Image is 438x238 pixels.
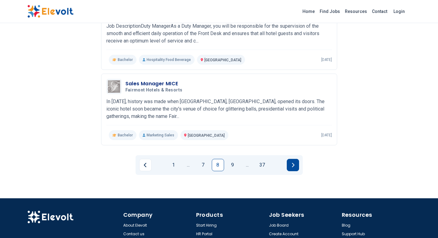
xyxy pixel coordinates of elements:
a: Blog [342,223,350,228]
a: Page 9 [227,159,239,171]
a: Previous page [139,159,152,171]
iframe: Chat Widget [407,208,438,238]
span: [GEOGRAPHIC_DATA] [204,58,241,62]
a: About Elevolt [123,223,147,228]
a: Page 1 [168,159,180,171]
ul: Pagination [139,159,299,171]
a: Resources [342,6,369,16]
a: Job Board [269,223,289,228]
span: [GEOGRAPHIC_DATA] [188,133,225,138]
h4: Company [123,211,192,219]
span: Bachelor [118,57,133,62]
p: Hospitality Food Beverage [139,55,195,65]
p: Marketing Sales [139,130,178,140]
span: Bachelor [118,133,133,138]
a: Jump backward [182,159,195,171]
p: [DATE] [321,57,332,62]
img: Elevolt [27,5,73,18]
h4: Resources [342,211,411,219]
p: Job DescriptionDuty ManagerAs a Duty Manager, you will be responsible for the supervision of the ... [106,22,332,45]
a: Contact us [123,232,144,236]
a: Support Hub [342,232,365,236]
a: Login [390,5,408,18]
a: Create Account [269,232,298,236]
img: Fairmont Hotels & Resorts [108,80,120,93]
span: Fairmont Hotels & Resorts [125,87,183,93]
a: Find Jobs [317,6,342,16]
a: HR Portal [196,232,212,236]
a: Page 7 [197,159,209,171]
a: Next page [287,159,299,171]
h4: Job Seekers [269,211,338,219]
iframe: Advertisement [27,9,91,193]
a: Start Hiring [196,223,217,228]
a: Fairmont Hotels & ResortsSales Manager MICEFairmont Hotels & ResortsIn [DATE], history was made w... [106,79,332,140]
h4: Products [196,211,265,219]
h3: Sales Manager MICE [125,80,185,87]
a: Contact [369,6,390,16]
a: Fairmont Hotels & ResortsEN Duty ManagerFairmont Hotels & ResortsJob DescriptionDuty ManagerAs a ... [106,3,332,65]
iframe: Advertisement [347,9,411,193]
p: In [DATE], history was made when [GEOGRAPHIC_DATA], [GEOGRAPHIC_DATA], opened its doors. The icon... [106,98,332,120]
a: Home [300,6,317,16]
a: Page 8 is your current page [212,159,224,171]
img: Elevolt [27,211,73,224]
a: Page 37 [256,159,268,171]
a: Jump forward [241,159,254,171]
p: [DATE] [321,133,332,138]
